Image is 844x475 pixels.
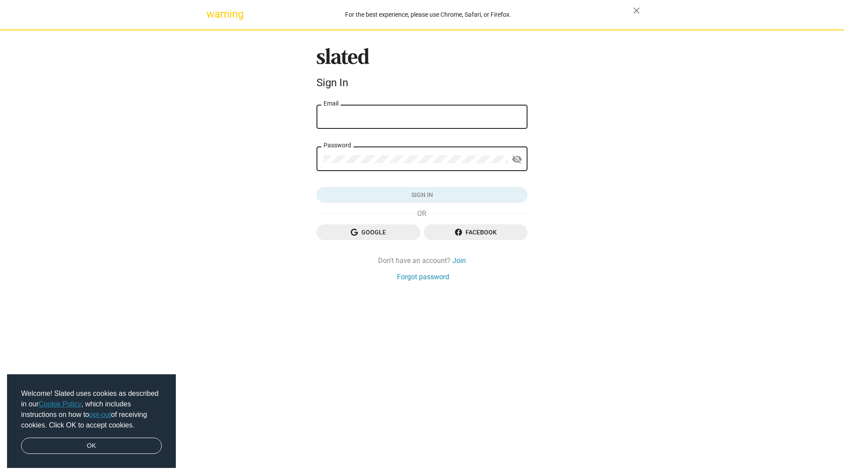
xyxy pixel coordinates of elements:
span: Welcome! Slated uses cookies as described in our , which includes instructions on how to of recei... [21,388,162,431]
a: Forgot password [397,272,449,281]
div: For the best experience, please use Chrome, Safari, or Firefox. [223,9,633,21]
div: cookieconsent [7,374,176,468]
span: Google [324,224,413,240]
button: Facebook [424,224,527,240]
button: Google [316,224,420,240]
a: dismiss cookie message [21,438,162,454]
a: opt-out [89,411,111,418]
a: Cookie Policy [39,400,81,408]
mat-icon: warning [207,9,217,19]
div: Don't have an account? [316,256,527,265]
mat-icon: close [631,5,642,16]
button: Show password [508,151,526,168]
a: Join [452,256,466,265]
sl-branding: Sign In [316,48,527,93]
div: Sign In [316,77,527,89]
span: Facebook [431,224,520,240]
mat-icon: visibility_off [512,153,522,166]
